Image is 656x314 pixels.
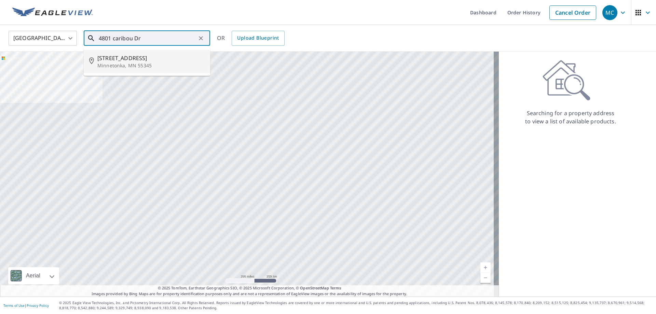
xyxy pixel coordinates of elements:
a: Current Level 5, Zoom Out [480,273,491,283]
div: [GEOGRAPHIC_DATA] [9,29,77,48]
img: EV Logo [12,8,93,18]
p: | [3,303,49,308]
a: Cancel Order [549,5,596,20]
p: © 2025 Eagle View Technologies, Inc. and Pictometry International Corp. All Rights Reserved. Repo... [59,300,653,311]
p: Minnetonka, MN 55345 [97,62,205,69]
span: [STREET_ADDRESS] [97,54,205,62]
a: Upload Blueprint [232,31,284,46]
a: Privacy Policy [27,303,49,308]
p: Searching for a property address to view a list of available products. [525,109,616,125]
a: Terms of Use [3,303,25,308]
div: Aerial [24,267,42,284]
a: Current Level 5, Zoom In [480,262,491,273]
div: MC [602,5,617,20]
input: Search by address or latitude-longitude [99,29,196,48]
button: Clear [196,33,206,43]
a: OpenStreetMap [300,285,329,290]
span: Upload Blueprint [237,34,279,42]
a: Terms [330,285,341,290]
div: OR [217,31,285,46]
div: Aerial [8,267,59,284]
span: © 2025 TomTom, Earthstar Geographics SIO, © 2025 Microsoft Corporation, © [158,285,341,291]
